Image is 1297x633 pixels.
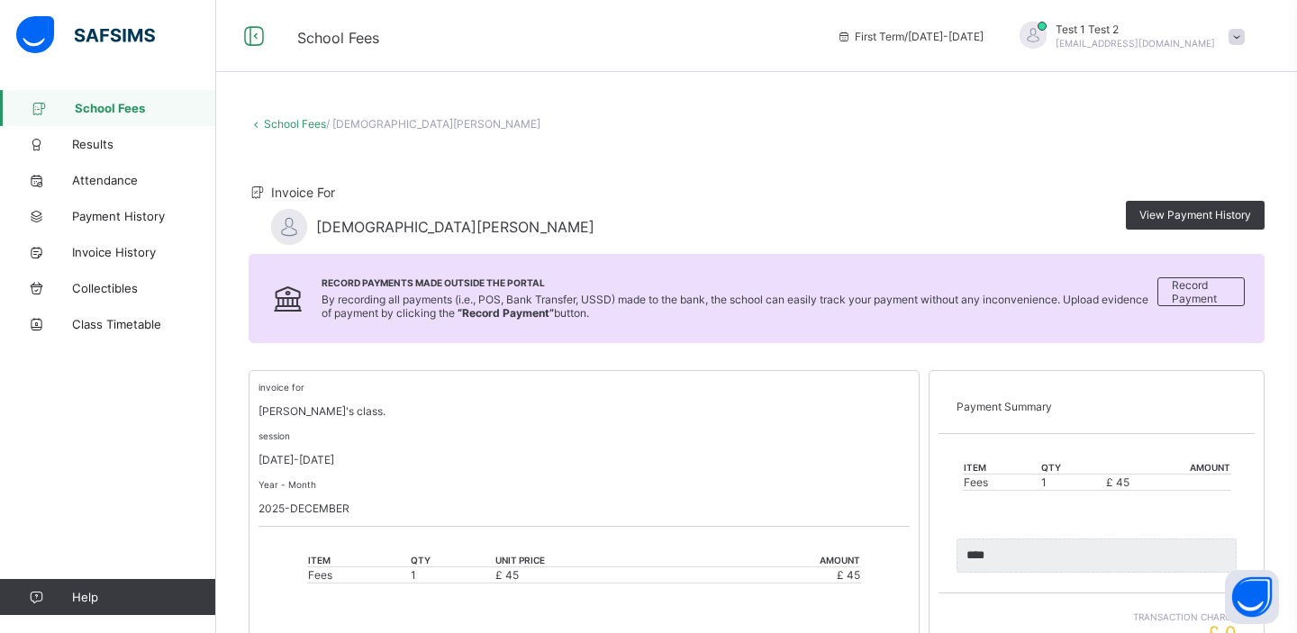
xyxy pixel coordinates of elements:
[957,611,1237,622] span: Transaction charge
[837,30,984,43] span: session/term information
[1106,475,1129,489] span: £ 45
[258,430,290,441] small: session
[410,554,494,567] th: qty
[1040,475,1105,491] td: 1
[72,281,216,295] span: Collectibles
[72,317,216,331] span: Class Timetable
[1172,278,1230,305] span: Record Payment
[72,209,216,223] span: Payment History
[264,117,326,131] a: School Fees
[307,554,410,567] th: item
[75,101,216,115] span: School Fees
[258,404,910,418] p: [PERSON_NAME]'s class.
[1056,23,1215,36] span: Test 1 Test 2
[837,568,860,582] span: £ 45
[326,117,540,131] span: / [DEMOGRAPHIC_DATA][PERSON_NAME]
[16,16,155,54] img: safsims
[1225,570,1279,624] button: Open asap
[322,293,1148,320] span: By recording all payments (i.e., POS, Bank Transfer, USSD) made to the bank, the school can easil...
[258,382,304,393] small: invoice for
[322,277,1158,288] span: Record Payments Made Outside the Portal
[72,590,215,604] span: Help
[495,568,519,582] span: £ 45
[1040,461,1105,475] th: qty
[963,461,1040,475] th: item
[494,554,695,567] th: unit price
[695,554,861,567] th: amount
[297,29,379,47] span: School Fees
[1105,461,1231,475] th: amount
[258,453,910,466] p: [DATE]-[DATE]
[258,479,316,490] small: Year - Month
[72,137,216,151] span: Results
[271,185,335,200] span: Invoice For
[308,568,409,582] div: Fees
[458,306,554,320] b: “Record Payment”
[963,475,1040,491] td: Fees
[258,502,910,515] p: 2025 - DECEMBER
[1139,208,1251,222] span: View Payment History
[316,218,594,236] span: [DEMOGRAPHIC_DATA][PERSON_NAME]
[1056,38,1215,49] span: [EMAIL_ADDRESS][DOMAIN_NAME]
[1002,22,1254,51] div: Test 1Test 2
[957,400,1237,413] p: Payment Summary
[72,245,216,259] span: Invoice History
[410,567,494,583] td: 1
[72,173,216,187] span: Attendance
